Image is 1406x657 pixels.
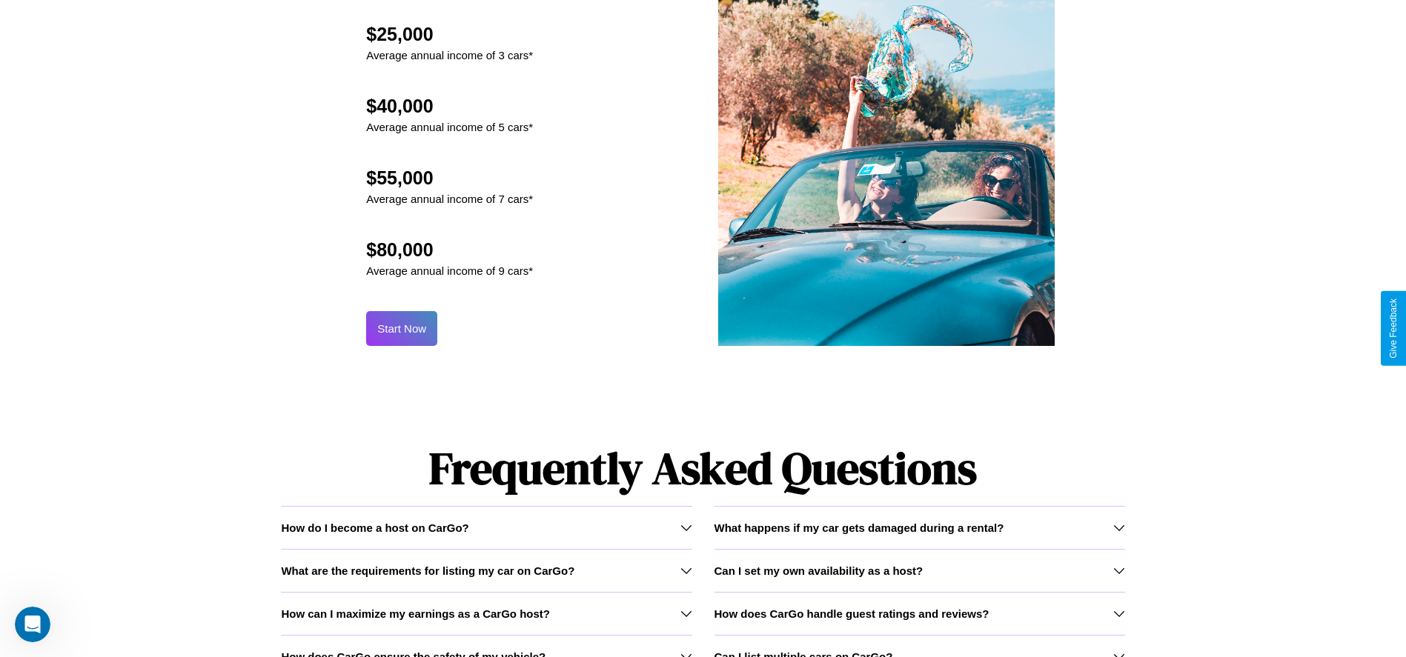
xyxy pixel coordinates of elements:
h3: How does CarGo handle guest ratings and reviews? [714,607,989,620]
h2: $40,000 [366,96,533,117]
h2: $80,000 [366,239,533,261]
button: Start Now [366,311,437,346]
h2: $25,000 [366,24,533,45]
h2: $55,000 [366,167,533,189]
h3: How can I maximize my earnings as a CarGo host? [281,607,550,620]
p: Average annual income of 3 cars* [366,45,533,65]
p: Average annual income of 9 cars* [366,261,533,281]
h3: What happens if my car gets damaged during a rental? [714,521,1004,534]
h1: Frequently Asked Questions [281,430,1124,506]
h3: What are the requirements for listing my car on CarGo? [281,564,574,577]
iframe: Intercom live chat [15,607,50,642]
div: Give Feedback [1388,299,1399,358]
h3: Can I set my own availability as a host? [714,564,923,577]
h3: How do I become a host on CarGo? [281,521,468,534]
p: Average annual income of 7 cars* [366,189,533,209]
p: Average annual income of 5 cars* [366,117,533,137]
